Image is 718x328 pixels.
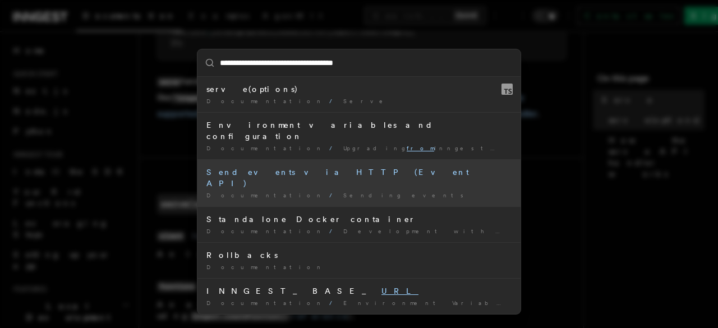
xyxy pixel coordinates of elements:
mark: from [407,145,434,151]
mark: URL [381,287,418,295]
span: Documentation [206,98,325,104]
div: Standalone Docker container [206,214,512,225]
span: Upgrading Inngest SDK v2 to v3 [343,145,613,151]
div: Send events via HTTP (Event API) [206,167,512,189]
span: Environment Variables [343,299,524,306]
span: Sending events [343,192,470,198]
span: / [329,192,339,198]
div: serve(options) [206,84,512,95]
span: Documentation [206,192,325,198]
div: Environment variables and configuration [206,119,512,142]
span: / [329,299,339,306]
span: Documentation [206,228,325,234]
div: INNGEST_BASE_ [206,285,512,297]
span: Documentation [206,145,325,151]
span: / [329,98,339,104]
span: Documentation [206,299,325,306]
span: Development with Docker [343,228,555,234]
span: / [329,228,339,234]
span: Serve [343,98,390,104]
span: Documentation [206,264,325,270]
div: Rollbacks [206,250,512,261]
span: / [329,145,339,151]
